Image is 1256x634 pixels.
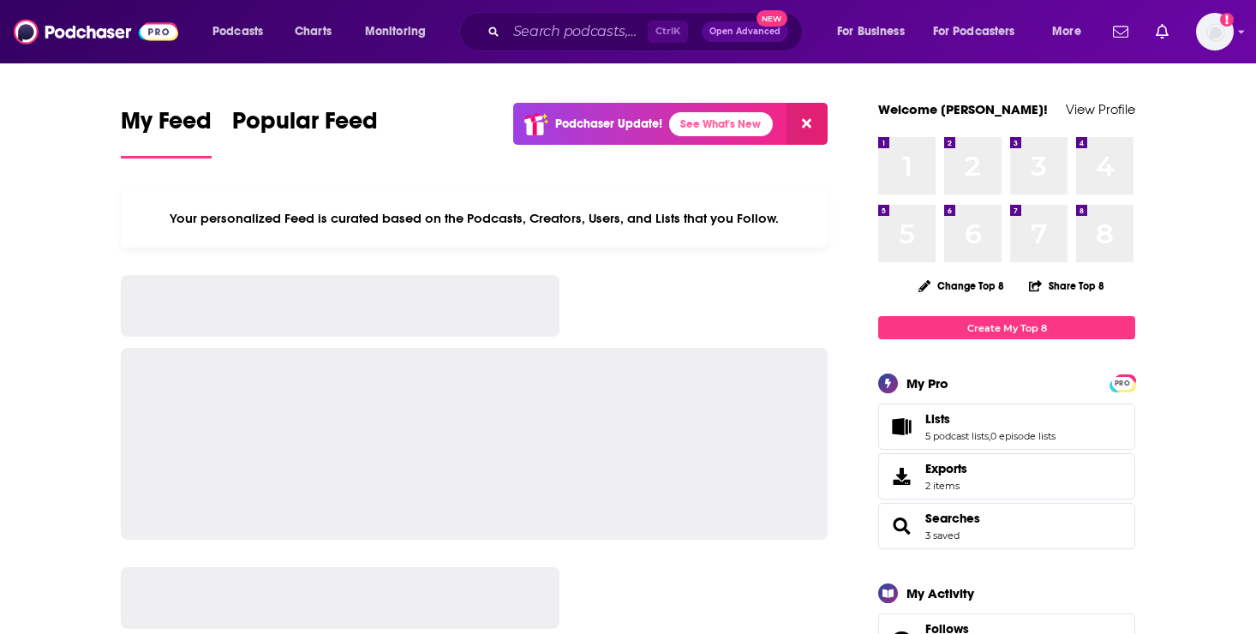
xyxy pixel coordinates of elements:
[884,464,918,488] span: Exports
[555,117,662,131] p: Podchaser Update!
[14,15,178,48] img: Podchaser - Follow, Share and Rate Podcasts
[925,511,980,526] a: Searches
[1220,13,1234,27] svg: Add a profile image
[1149,17,1175,46] a: Show notifications dropdown
[1106,17,1135,46] a: Show notifications dropdown
[212,20,263,44] span: Podcasts
[648,21,688,43] span: Ctrl K
[933,20,1015,44] span: For Podcasters
[121,106,212,158] a: My Feed
[200,18,285,45] button: open menu
[232,106,378,158] a: Popular Feed
[925,461,967,476] span: Exports
[709,27,781,36] span: Open Advanced
[837,20,905,44] span: For Business
[353,18,448,45] button: open menu
[925,480,967,492] span: 2 items
[925,411,950,427] span: Lists
[506,18,648,45] input: Search podcasts, credits, & more...
[121,106,212,146] span: My Feed
[1196,13,1234,51] button: Show profile menu
[295,20,332,44] span: Charts
[284,18,342,45] a: Charts
[1112,377,1133,390] span: PRO
[121,189,828,248] div: Your personalized Feed is curated based on the Podcasts, Creators, Users, and Lists that you Follow.
[925,411,1056,427] a: Lists
[990,430,1056,442] a: 0 episode lists
[475,12,819,51] div: Search podcasts, credits, & more...
[1112,376,1133,389] a: PRO
[922,18,1040,45] button: open menu
[1066,101,1135,117] a: View Profile
[232,106,378,146] span: Popular Feed
[878,404,1135,450] span: Lists
[1028,269,1105,302] button: Share Top 8
[757,10,787,27] span: New
[1196,13,1234,51] span: Logged in as roneledotsonRAD
[906,375,948,392] div: My Pro
[1052,20,1081,44] span: More
[1196,13,1234,51] img: User Profile
[906,585,974,601] div: My Activity
[1040,18,1103,45] button: open menu
[989,430,990,442] span: ,
[925,430,989,442] a: 5 podcast lists
[925,529,960,541] a: 3 saved
[825,18,926,45] button: open menu
[884,514,918,538] a: Searches
[878,453,1135,499] a: Exports
[878,101,1048,117] a: Welcome [PERSON_NAME]!
[908,275,1014,296] button: Change Top 8
[878,316,1135,339] a: Create My Top 8
[365,20,426,44] span: Monitoring
[884,415,918,439] a: Lists
[702,21,788,42] button: Open AdvancedNew
[878,503,1135,549] span: Searches
[669,112,773,136] a: See What's New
